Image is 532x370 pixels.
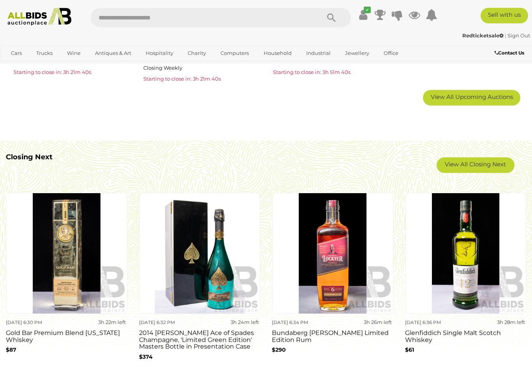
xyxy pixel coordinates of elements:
[36,60,102,72] a: [GEOGRAPHIC_DATA]
[272,193,393,314] img: Bundaberg Darren Lockyer Limited Edition Rum
[183,47,211,60] a: Charity
[405,318,463,327] div: [DATE] 6:36 PM
[423,90,520,106] a: View All Upcoming Auctions
[139,193,261,314] img: 2014 Armand De Brignac Ace of Spades Champagne, 'Limited Green Edition' Masters Bottle in Present...
[98,319,126,325] strong: 3h 22m left
[405,328,527,343] h3: Glenfiddich Single Malt Scotch Whiskey
[272,328,393,343] h3: Bundaberg [PERSON_NAME] Limited Edition Rum
[31,47,58,60] a: Trucks
[6,346,16,353] b: $87
[231,319,259,325] strong: 3h 24m left
[62,47,86,60] a: Wine
[14,69,91,75] span: Starting to close in: 3h 21m 40s
[272,346,286,353] b: $290
[364,319,392,325] strong: 3h 26m left
[6,153,53,161] b: Closing Next
[497,319,525,325] strong: 3h 28m left
[6,60,32,72] a: Sports
[462,32,505,39] a: Redticketsale
[495,50,524,56] b: Contact Us
[340,47,374,60] a: Jewellery
[379,47,403,60] a: Office
[437,157,514,173] a: View All Closing Next
[90,47,136,60] a: Antiques & Art
[462,32,504,39] strong: Redticketsale
[272,192,393,370] a: [DATE] 6:34 PM 3h 26m left Bundaberg [PERSON_NAME] Limited Edition Rum $290
[139,318,197,327] div: [DATE] 6:32 PM
[364,7,371,13] i: ✔
[6,328,127,343] h3: Gold Bar Premium Blend [US_STATE] Whiskey
[259,47,297,60] a: Household
[301,47,336,60] a: Industrial
[4,8,75,26] img: Allbids.com.au
[6,47,27,60] a: Cars
[312,8,351,27] button: Search
[6,193,127,314] img: Gold Bar Premium Blend California Whiskey
[357,8,369,22] a: ✔
[495,49,526,57] a: Contact Us
[139,328,261,350] h3: 2014 [PERSON_NAME] Ace of Spades Champagne, 'Limited Green Edition' Masters Bottle in Presentatio...
[272,318,330,327] div: [DATE] 6:34 PM
[139,192,261,370] a: [DATE] 6:32 PM 3h 24m left 2014 [PERSON_NAME] Ace of Spades Champagne, 'Limited Green Edition' Ma...
[141,47,178,60] a: Hospitality
[405,193,527,314] img: Glenfiddich Single Malt Scotch Whiskey
[505,32,506,39] span: |
[507,32,530,39] a: Sign Out
[6,318,64,327] div: [DATE] 6:30 PM
[143,76,221,82] span: Starting to close in: 3h 21m 40s
[143,63,257,72] p: Closing Weekly
[273,69,351,75] span: Starting to close in: 3h 51m 40s
[215,47,254,60] a: Computers
[405,192,527,370] a: [DATE] 6:36 PM 3h 28m left Glenfiddich Single Malt Scotch Whiskey $61
[481,8,528,23] a: Sell with us
[6,192,127,370] a: [DATE] 6:30 PM 3h 22m left Gold Bar Premium Blend [US_STATE] Whiskey $87
[405,346,414,353] b: $61
[431,93,513,100] span: View All Upcoming Auctions
[139,353,153,360] b: $374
